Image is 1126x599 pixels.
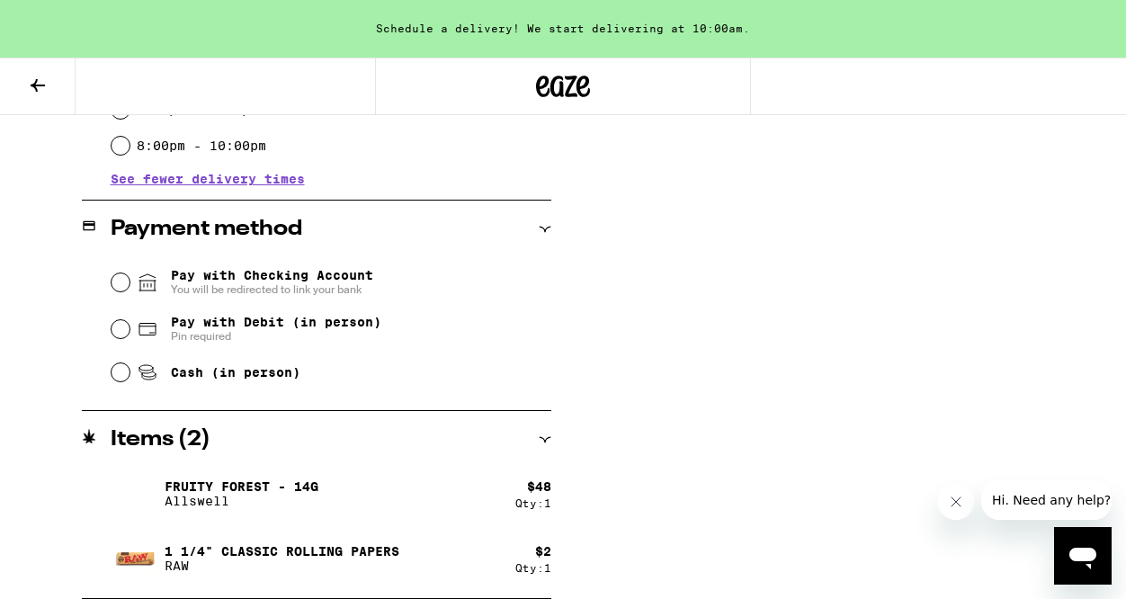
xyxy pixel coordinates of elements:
span: Pin required [171,329,381,344]
img: Fruity Forest - 14g [111,469,161,519]
label: 8:00pm - 10:00pm [137,139,266,153]
span: You will be redirected to link your bank [171,282,373,297]
p: Fruity Forest - 14g [165,479,318,494]
div: $ 48 [527,479,551,494]
p: RAW [165,559,399,573]
iframe: Message from company [981,480,1112,520]
button: See fewer delivery times [111,173,305,185]
p: Allswell [165,494,318,508]
div: $ 2 [535,544,551,559]
span: Cash (in person) [171,365,300,380]
h2: Items ( 2 ) [111,429,210,451]
iframe: Button to launch messaging window [1054,527,1112,585]
h2: Payment method [111,219,302,240]
span: Pay with Debit (in person) [171,315,381,329]
iframe: Close message [938,484,974,520]
div: Qty: 1 [515,497,551,509]
span: Pay with Checking Account [171,268,373,297]
p: 1 1/4" Classic Rolling Papers [165,544,399,559]
div: Qty: 1 [515,562,551,574]
img: 1 1/4" Classic Rolling Papers [111,533,161,584]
